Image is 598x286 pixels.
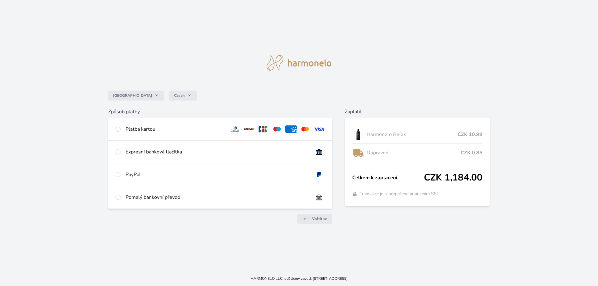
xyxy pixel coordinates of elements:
[169,91,197,101] button: Czech
[360,191,439,197] span: Transakce je zabezpečena připojením SSL
[297,214,332,224] a: Vrátit se
[367,131,458,138] span: Harmonelo Relax
[257,125,269,133] img: jcb.svg
[267,55,331,71] img: logo.svg
[108,108,332,115] h6: Způsob platby
[345,108,490,115] h6: Zaplatit
[352,127,364,142] img: CLEAN_RELAX_se_stinem_x-lo.jpg
[126,171,308,178] div: PayPal
[113,93,152,98] span: [GEOGRAPHIC_DATA]
[271,125,283,133] img: maestro.svg
[458,131,482,138] span: CZK 10.99
[126,194,308,201] div: Pomalý bankovní převod
[313,148,325,156] img: onlineBanking_CZ.svg
[299,125,311,133] img: mc.svg
[285,125,297,133] img: amex.svg
[174,93,185,98] span: Czech
[313,125,325,133] img: visa.svg
[313,171,325,178] img: paypal.svg
[461,149,482,157] span: CZK 0.85
[424,172,482,183] span: CZK 1,184.00
[243,125,255,133] img: discover.svg
[313,194,325,201] img: bankTransfer_IBAN.svg
[108,91,164,101] button: [GEOGRAPHIC_DATA]
[229,125,241,133] img: diners.svg
[367,149,461,157] span: Dopravné
[126,125,225,133] div: Platba kartou
[312,216,327,221] span: Vrátit se
[126,148,308,156] div: Expresní banková tlačítka
[352,174,424,181] span: Celkem k zaplacení
[352,145,364,161] img: delivery-lo.png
